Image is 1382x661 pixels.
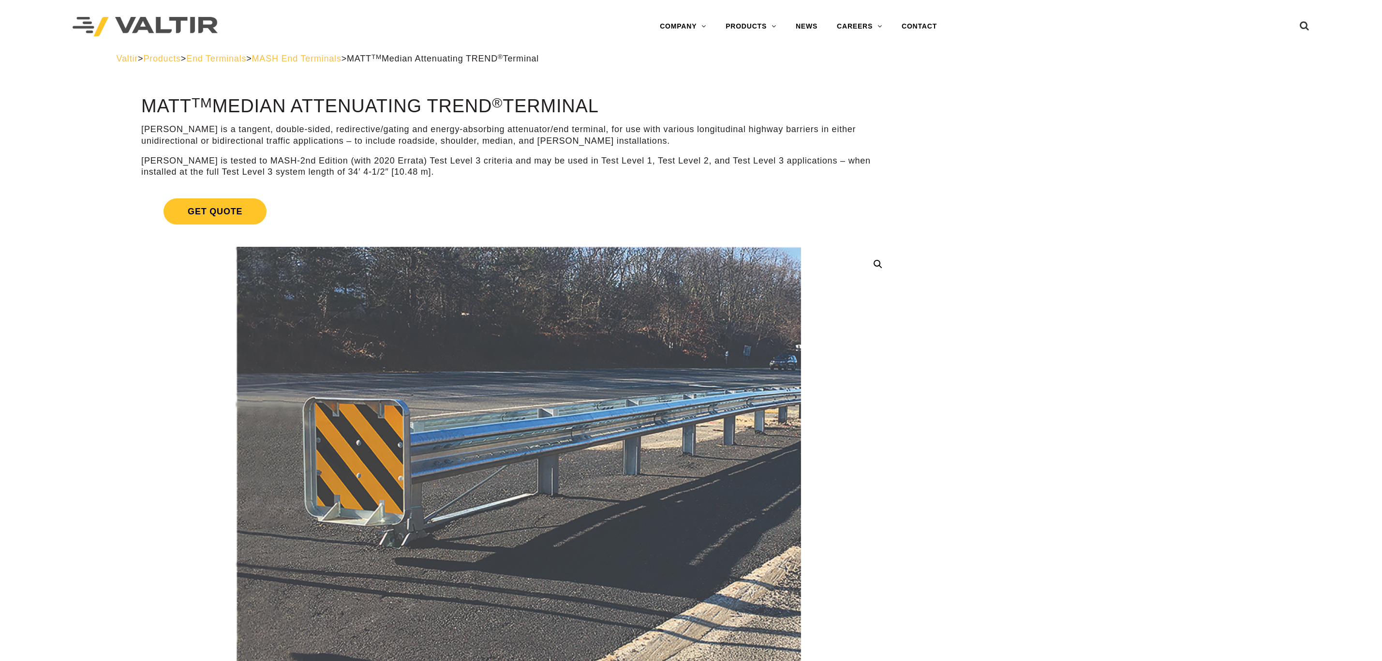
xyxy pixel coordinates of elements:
[186,54,246,63] a: End Terminals
[141,155,895,178] p: [PERSON_NAME] is tested to MASH-2nd Edition (with 2020 Errata) Test Level 3 criteria and may be u...
[252,54,342,63] a: MASH End Terminals
[827,17,892,36] a: CAREERS
[372,53,382,60] sup: TM
[786,17,827,36] a: NEWS
[163,198,267,225] span: Get Quote
[650,17,716,36] a: COMPANY
[73,17,218,37] img: Valtir
[716,17,786,36] a: PRODUCTS
[117,54,138,63] a: Valtir
[117,53,1266,64] div: > > > >
[143,54,180,63] a: Products
[492,95,503,110] sup: ®
[192,95,212,110] sup: TM
[141,187,895,236] a: Get Quote
[892,17,947,36] a: CONTACT
[347,54,539,63] span: MATT Median Attenuating TREND Terminal
[141,124,895,147] p: [PERSON_NAME] is a tangent, double-sided, redirective/gating and energy-absorbing attenuator/end ...
[498,53,503,60] sup: ®
[141,96,895,117] h1: MATT Median Attenuating TREND Terminal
